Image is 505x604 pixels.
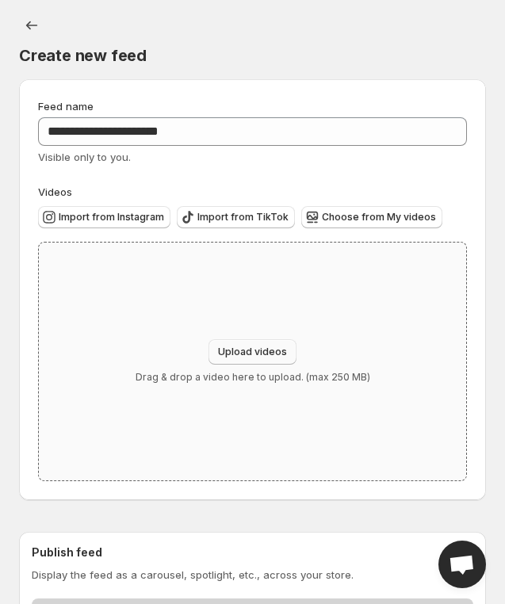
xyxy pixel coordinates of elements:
button: Import from TikTok [177,206,295,228]
a: Open chat [438,541,486,588]
p: Display the feed as a carousel, spotlight, etc., across your store. [32,567,473,583]
p: Drag & drop a video here to upload. (max 250 MB) [136,371,370,384]
button: Import from Instagram [38,206,170,228]
span: Feed name [38,100,94,113]
span: Upload videos [218,346,287,358]
span: Choose from My videos [322,211,436,224]
h2: Publish feed [32,545,473,560]
span: Create new feed [19,46,147,65]
span: Import from TikTok [197,211,289,224]
button: Choose from My videos [301,206,442,228]
span: Videos [38,185,72,198]
button: Settings [19,13,44,38]
span: Import from Instagram [59,211,164,224]
span: Visible only to you. [38,151,131,163]
button: Upload videos [209,339,296,365]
